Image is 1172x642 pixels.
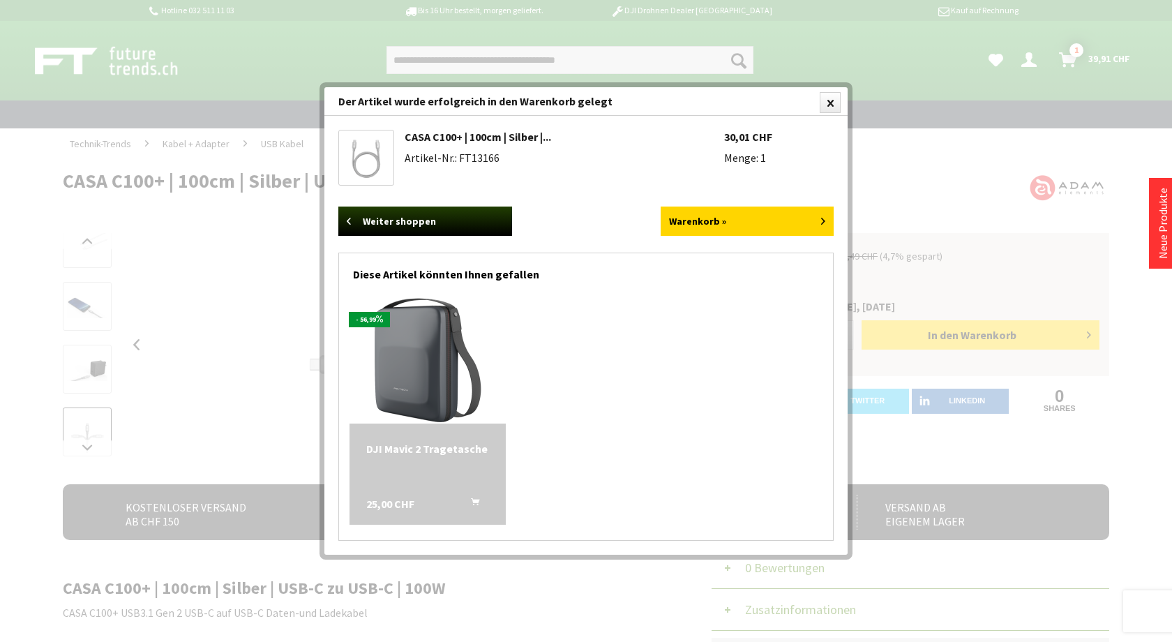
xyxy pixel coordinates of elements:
[724,130,834,144] li: 30,01 CHF
[353,253,819,288] div: Diese Artikel könnten Ihnen gefallen
[724,151,834,165] li: Menge: 1
[365,298,490,424] img: DJI Mavic 2 Tragetasche
[661,207,834,236] a: Warenkorb »
[405,151,724,165] li: Artikel-Nr.: FT13166
[1156,188,1170,259] a: Neue Produkte
[338,207,512,236] a: Weiter shoppen
[454,495,488,514] button: In den Warenkorb
[405,130,551,144] a: CASA C100+ | 100cm | Silber |...
[343,134,390,181] img: CASA C100+ | 100cm | Silber | USB-C zu USB-C | 100W
[366,495,414,512] span: 25,00 CHF
[324,87,848,116] div: Der Artikel wurde erfolgreich in den Warenkorb gelegt
[366,440,490,457] div: DJI Mavic 2 Tragetasche
[366,440,490,457] a: DJI Mavic 2 Tragetasche 25,00 CHF In den Warenkorb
